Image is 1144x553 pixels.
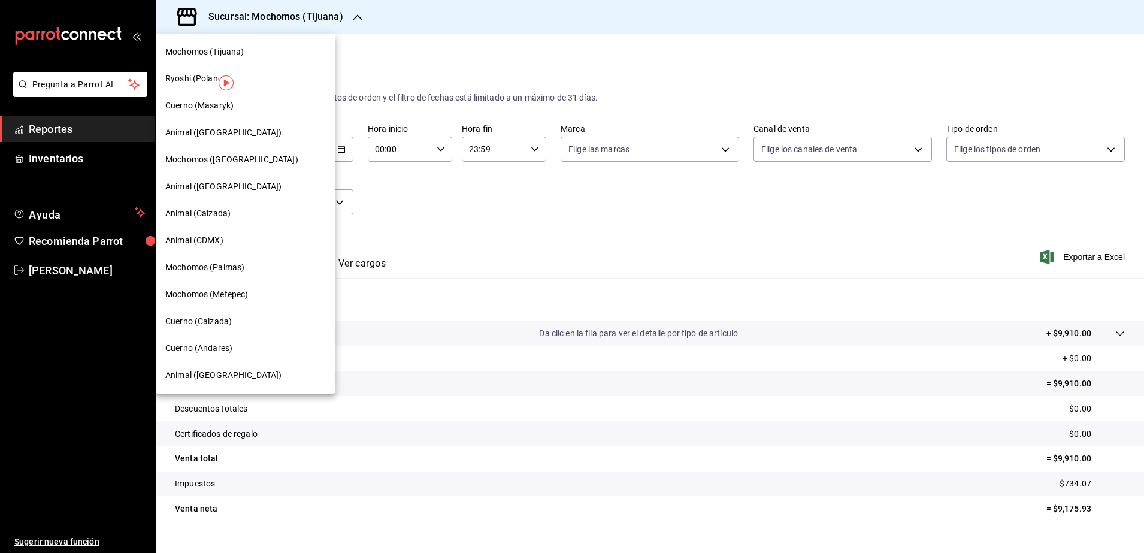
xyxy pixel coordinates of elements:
[165,369,282,382] span: Animal ([GEOGRAPHIC_DATA])
[156,281,335,308] div: Mochomos (Metepec)
[165,207,231,220] span: Animal (Calzada)
[165,180,282,193] span: Animal ([GEOGRAPHIC_DATA])
[156,146,335,173] div: Mochomos ([GEOGRAPHIC_DATA])
[165,234,223,247] span: Animal (CDMX)
[165,315,232,328] span: Cuerno (Calzada)
[156,119,335,146] div: Animal ([GEOGRAPHIC_DATA])
[165,46,244,58] span: Mochomos (Tijuana)
[156,227,335,254] div: Animal (CDMX)
[156,173,335,200] div: Animal ([GEOGRAPHIC_DATA])
[165,288,248,301] span: Mochomos (Metepec)
[156,254,335,281] div: Mochomos (Palmas)
[165,72,230,85] span: Ryoshi (Polanco)
[165,126,282,139] span: Animal ([GEOGRAPHIC_DATA])
[156,362,335,389] div: Animal ([GEOGRAPHIC_DATA])
[165,153,298,166] span: Mochomos ([GEOGRAPHIC_DATA])
[156,65,335,92] div: Ryoshi (Polanco)
[165,261,244,274] span: Mochomos (Palmas)
[165,342,232,355] span: Cuerno (Andares)
[156,335,335,362] div: Cuerno (Andares)
[156,308,335,335] div: Cuerno (Calzada)
[156,92,335,119] div: Cuerno (Masaryk)
[165,99,234,112] span: Cuerno (Masaryk)
[156,200,335,227] div: Animal (Calzada)
[156,38,335,65] div: Mochomos (Tijuana)
[219,75,234,90] img: Tooltip marker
